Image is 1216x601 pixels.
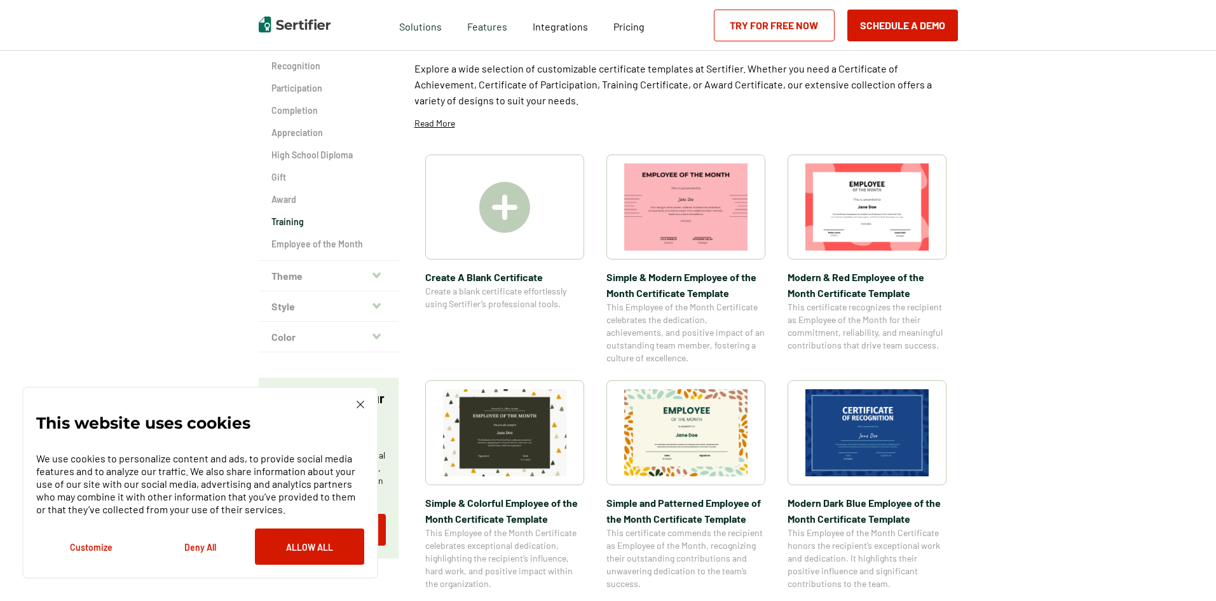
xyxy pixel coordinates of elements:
img: Simple and Patterned Employee of the Month Certificate Template [624,389,748,476]
button: Schedule a Demo [847,10,958,41]
img: Create A Blank Certificate [479,182,530,233]
a: Appreciation [271,127,386,139]
a: Training [271,216,386,228]
span: Modern & Red Employee of the Month Certificate Template [788,269,946,301]
div: Category [259,38,399,261]
a: Modern & Red Employee of the Month Certificate TemplateModern & Red Employee of the Month Certifi... [788,155,946,364]
p: Explore a wide selection of customizable certificate templates at Sertifier. Whether you need a C... [414,60,958,108]
span: This Employee of the Month Certificate celebrates the dedication, achievements, and positive impa... [606,301,765,364]
a: Participation [271,82,386,95]
img: Sertifier | Digital Credentialing Platform [259,17,331,32]
a: Gift [271,171,386,184]
span: This certificate recognizes the recipient as Employee of the Month for their commitment, reliabil... [788,301,946,352]
span: Modern Dark Blue Employee of the Month Certificate Template [788,495,946,527]
span: This certificate commends the recipient as Employee of the Month, recognizing their outstanding c... [606,527,765,590]
p: This website uses cookies [36,417,250,429]
button: Customize [36,528,146,565]
span: Create A Blank Certificate [425,269,584,285]
a: Simple & Modern Employee of the Month Certificate TemplateSimple & Modern Employee of the Month C... [606,155,765,364]
span: Integrations [533,20,588,32]
a: Try for Free Now [714,10,835,41]
button: Theme [259,261,399,291]
button: Style [259,291,399,322]
span: Simple & Modern Employee of the Month Certificate Template [606,269,765,301]
button: Color [259,322,399,352]
a: Modern Dark Blue Employee of the Month Certificate TemplateModern Dark Blue Employee of the Month... [788,380,946,590]
img: Simple & Modern Employee of the Month Certificate Template [624,163,748,251]
img: Modern & Red Employee of the Month Certificate Template [805,163,929,251]
img: Cookie Popup Close [357,401,364,408]
span: Simple and Patterned Employee of the Month Certificate Template [606,495,765,527]
a: Completion [271,104,386,117]
iframe: Chat Widget [1152,540,1216,601]
img: Simple & Colorful Employee of the Month Certificate Template [443,389,566,476]
span: Pricing [613,20,645,32]
img: Modern Dark Blue Employee of the Month Certificate Template [805,389,929,476]
a: Pricing [613,17,645,33]
a: Employee of the Month [271,238,386,251]
span: This Employee of the Month Certificate honors the recipient’s exceptional work and dedication. It... [788,527,946,590]
button: Allow All [255,528,364,565]
a: Integrations [533,17,588,33]
p: Read More [414,117,455,130]
p: We use cookies to personalize content and ads, to provide social media features and to analyze ou... [36,452,364,516]
a: High School Diploma [271,149,386,162]
span: Simple & Colorful Employee of the Month Certificate Template [425,495,584,527]
button: Deny All [146,528,255,565]
a: Simple & Colorful Employee of the Month Certificate TemplateSimple & Colorful Employee of the Mon... [425,380,584,590]
span: Solutions [399,17,442,33]
a: Recognition [271,60,386,73]
a: Simple and Patterned Employee of the Month Certificate TemplateSimple and Patterned Employee of t... [606,380,765,590]
span: Features [467,17,507,33]
span: Create a blank certificate effortlessly using Sertifier’s professional tools. [425,285,584,310]
a: Award [271,193,386,206]
span: This Employee of the Month Certificate celebrates exceptional dedication, highlighting the recipi... [425,527,584,590]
